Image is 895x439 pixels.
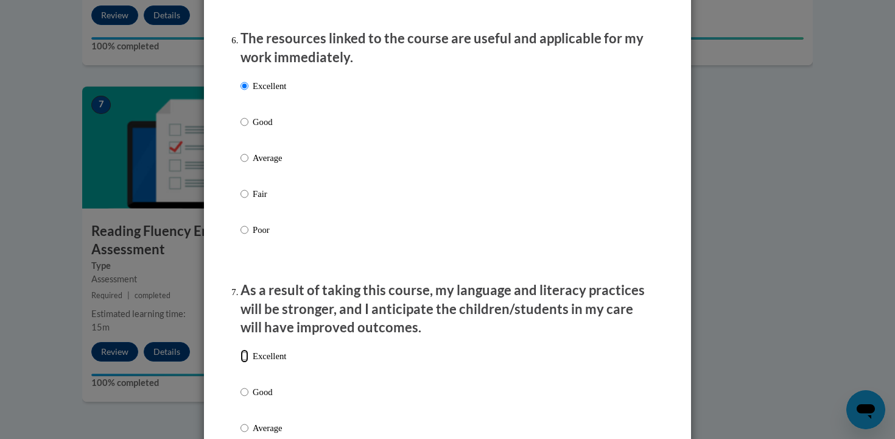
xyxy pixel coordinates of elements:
input: Average [240,421,248,435]
p: Average [253,151,286,165]
p: Poor [253,223,286,237]
input: Average [240,151,248,165]
input: Good [240,385,248,399]
p: Good [253,385,286,399]
input: Excellent [240,349,248,363]
p: The resources linked to the course are useful and applicable for my work immediately. [240,29,655,67]
input: Fair [240,187,248,201]
p: Average [253,421,286,435]
input: Excellent [240,79,248,93]
p: Good [253,115,286,129]
p: Fair [253,187,286,201]
p: As a result of taking this course, my language and literacy practices will be stronger, and I ant... [240,281,655,337]
input: Poor [240,223,248,237]
p: Excellent [253,349,286,363]
p: Excellent [253,79,286,93]
input: Good [240,115,248,129]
